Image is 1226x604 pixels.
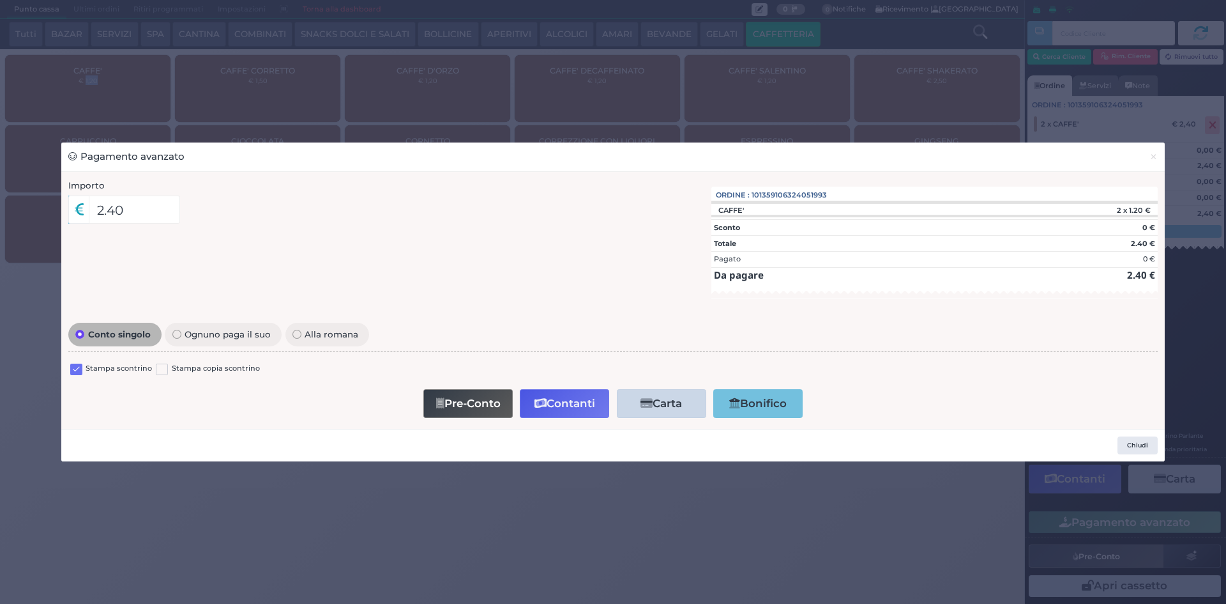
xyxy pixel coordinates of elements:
[617,389,706,418] button: Carta
[713,389,803,418] button: Bonifico
[68,179,105,192] label: Importo
[172,363,260,375] label: Stampa copia scontrino
[1127,268,1155,281] strong: 2.40 €
[89,196,180,224] input: Es. 30.99
[423,389,513,418] button: Pre-Conto
[714,223,740,232] strong: Sconto
[520,389,609,418] button: Contanti
[714,239,736,248] strong: Totale
[84,330,154,339] span: Conto singolo
[1149,150,1158,164] span: ×
[714,268,764,281] strong: Da pagare
[711,206,750,215] div: CAFFE'
[1142,143,1165,171] button: Chiudi
[752,190,827,201] span: 101359106324051993
[1046,206,1158,215] div: 2 x 1.20 €
[716,190,750,201] span: Ordine :
[86,363,152,375] label: Stampa scontrino
[1143,254,1155,265] div: 0 €
[301,330,362,339] span: Alla romana
[714,254,741,265] div: Pagato
[1131,239,1155,248] strong: 2.40 €
[1117,437,1158,454] button: Chiudi
[181,330,275,339] span: Ognuno paga il suo
[68,150,185,164] h3: Pagamento avanzato
[1142,223,1155,232] strong: 0 €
